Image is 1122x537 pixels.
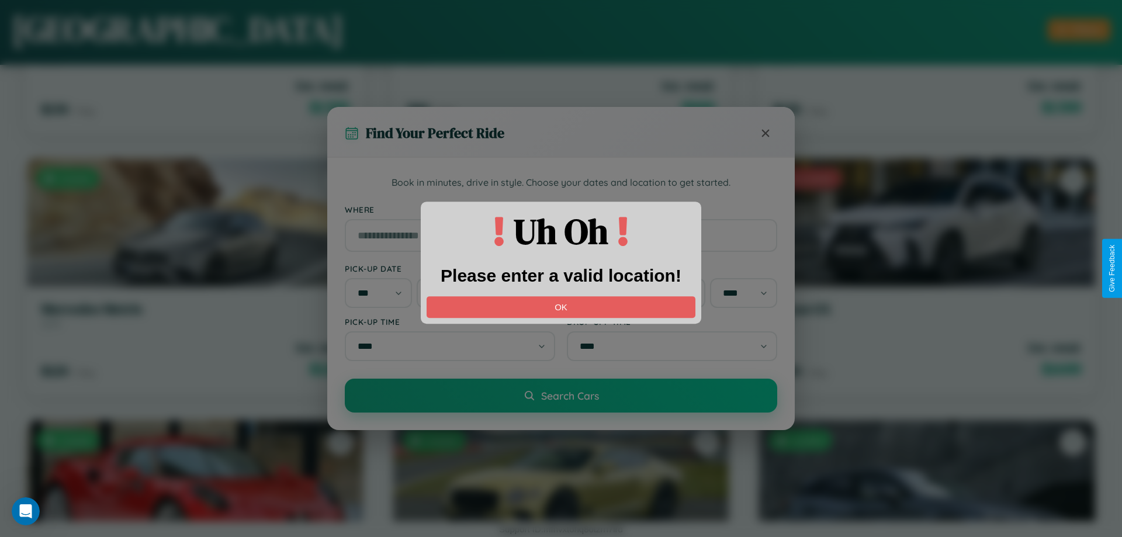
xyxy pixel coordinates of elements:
[567,264,777,273] label: Drop-off Date
[345,205,777,214] label: Where
[345,264,555,273] label: Pick-up Date
[345,175,777,190] p: Book in minutes, drive in style. Choose your dates and location to get started.
[345,317,555,327] label: Pick-up Time
[366,123,504,143] h3: Find Your Perfect Ride
[541,389,599,402] span: Search Cars
[567,317,777,327] label: Drop-off Time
